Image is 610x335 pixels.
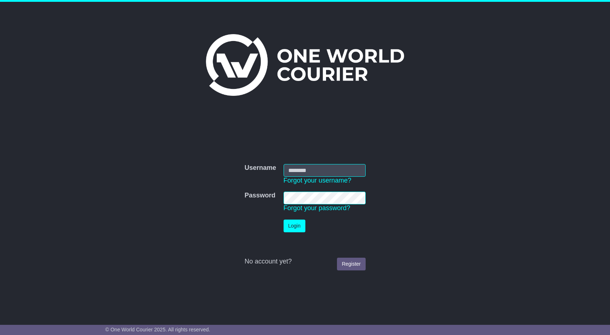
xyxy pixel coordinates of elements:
div: No account yet? [244,258,365,266]
a: Forgot your password? [284,204,350,212]
a: Forgot your username? [284,177,351,184]
label: Password [244,192,275,200]
a: Register [337,258,365,270]
img: One World [206,34,404,96]
label: Username [244,164,276,172]
button: Login [284,220,305,232]
span: © One World Courier 2025. All rights reserved. [105,327,210,332]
